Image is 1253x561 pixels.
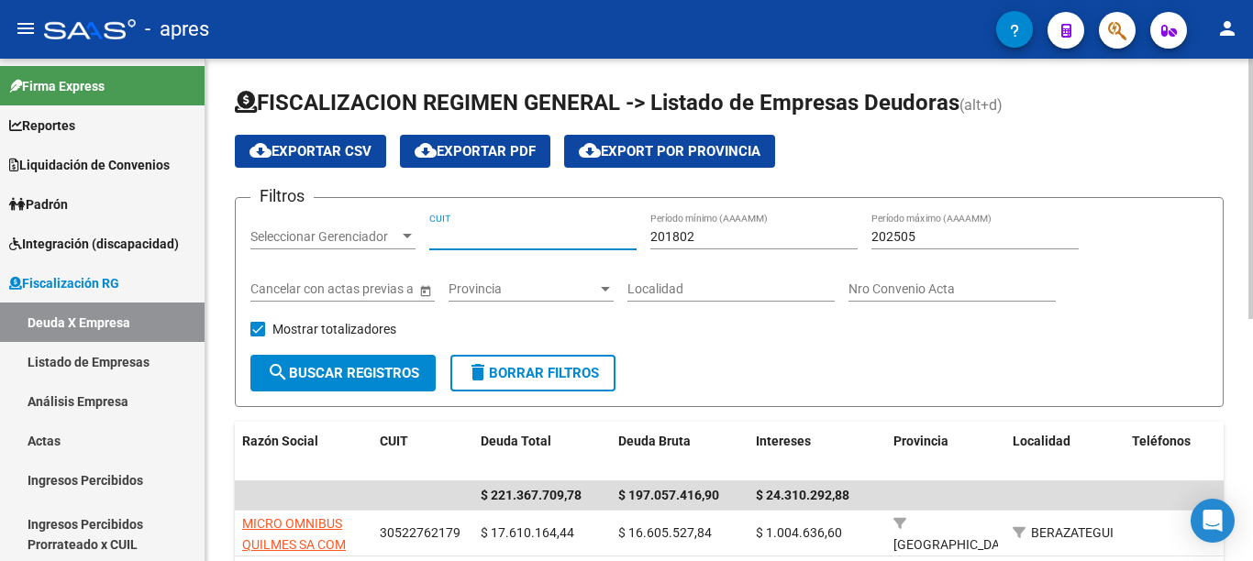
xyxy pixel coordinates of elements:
span: Seleccionar Gerenciador [250,229,399,245]
datatable-header-cell: Razón Social [235,422,372,482]
span: $ 17.610.164,44 [481,525,574,540]
div: Open Intercom Messenger [1191,499,1235,543]
span: Reportes [9,115,75,136]
span: BERAZATEGUI [1031,525,1114,540]
mat-icon: cloud_download [415,139,437,161]
span: $ 16.605.527,84 [618,525,712,540]
span: Mostrar totalizadores [272,318,396,340]
span: $ 221.367.709,78 [481,488,582,502]
span: Intereses [756,434,811,448]
span: $ 24.310.292,88 [756,488,849,502]
mat-icon: person [1216,17,1238,39]
span: Integración (discapacidad) [9,234,179,254]
datatable-header-cell: Deuda Bruta [611,422,748,482]
span: $ 197.057.416,90 [618,488,719,502]
span: Fiscalización RG [9,273,119,293]
span: Localidad [1013,434,1070,448]
span: Buscar Registros [267,365,419,381]
button: Exportar CSV [235,135,386,168]
span: Deuda Total [481,434,551,448]
datatable-header-cell: Provincia [886,422,1005,482]
h3: Filtros [250,183,314,209]
span: Teléfonos [1132,434,1191,448]
span: - apres [145,9,209,49]
datatable-header-cell: Deuda Total [473,422,611,482]
mat-icon: search [267,361,289,383]
span: Deuda Bruta [618,434,691,448]
button: Export por Provincia [564,135,775,168]
button: Open calendar [416,280,435,300]
span: Firma Express [9,76,105,96]
mat-icon: menu [15,17,37,39]
datatable-header-cell: Localidad [1005,422,1125,482]
span: $ 1.004.636,60 [756,525,842,540]
span: CUIT [380,434,408,448]
span: [GEOGRAPHIC_DATA] [893,537,1017,552]
mat-icon: cloud_download [249,139,272,161]
span: Padrón [9,194,68,214]
span: (alt+d) [959,96,1003,114]
button: Exportar PDF [400,135,550,168]
span: Razón Social [242,434,318,448]
span: Liquidación de Convenios [9,155,170,175]
span: Provincia [449,281,597,297]
button: Buscar Registros [250,355,436,391]
span: Exportar PDF [415,143,536,159]
datatable-header-cell: Intereses [748,422,886,482]
mat-icon: delete [467,361,489,383]
span: Provincia [893,434,948,448]
span: Exportar CSV [249,143,371,159]
datatable-header-cell: CUIT [372,422,473,482]
span: Borrar Filtros [467,365,599,381]
span: 30522762179 [380,525,460,540]
span: FISCALIZACION REGIMEN GENERAL -> Listado de Empresas Deudoras [235,90,959,115]
mat-icon: cloud_download [579,139,601,161]
button: Borrar Filtros [450,355,615,391]
span: Export por Provincia [579,143,760,159]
